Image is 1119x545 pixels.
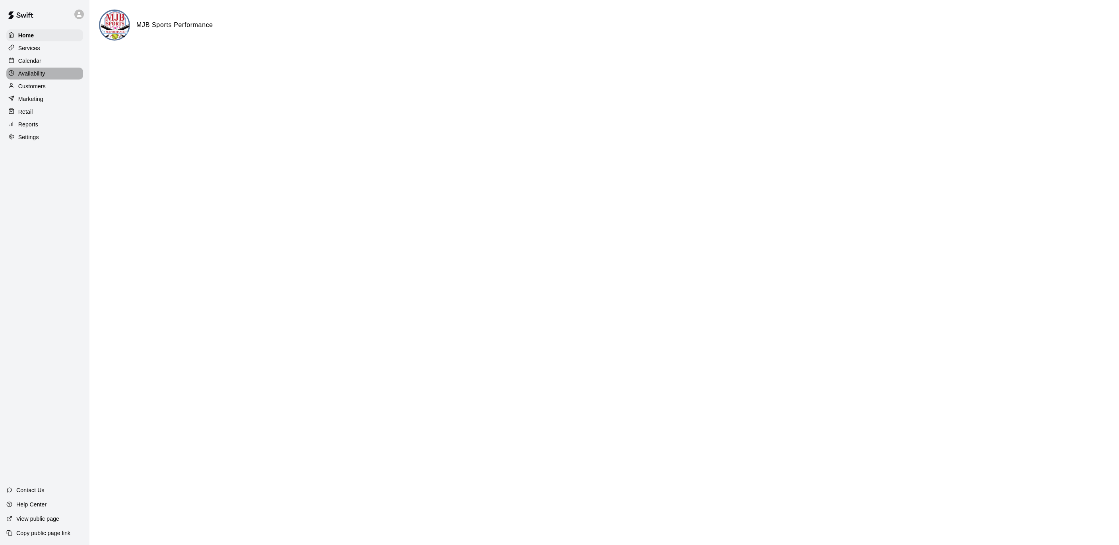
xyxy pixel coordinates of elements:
[6,55,83,67] a: Calendar
[18,82,46,90] p: Customers
[6,106,83,118] a: Retail
[18,57,41,65] p: Calendar
[6,29,83,41] a: Home
[18,108,33,116] p: Retail
[18,31,34,39] p: Home
[16,515,59,523] p: View public page
[18,95,43,103] p: Marketing
[18,133,39,141] p: Settings
[100,11,130,41] img: MJB Sports Performance logo
[6,93,83,105] a: Marketing
[18,70,45,78] p: Availability
[6,68,83,80] a: Availability
[6,131,83,143] a: Settings
[136,20,213,30] h6: MJB Sports Performance
[16,486,45,494] p: Contact Us
[18,44,40,52] p: Services
[6,118,83,130] a: Reports
[6,42,83,54] a: Services
[18,120,38,128] p: Reports
[16,500,47,508] p: Help Center
[6,80,83,92] a: Customers
[16,529,70,537] p: Copy public page link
